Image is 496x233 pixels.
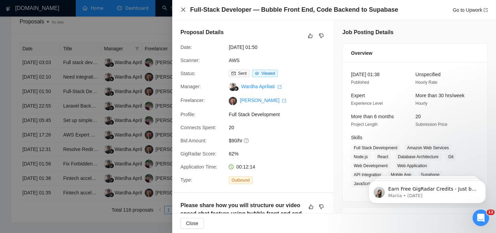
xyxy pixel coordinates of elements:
[229,43,332,51] span: [DATE] 01:50
[241,84,281,89] a: Wardha Apriliati export
[307,203,315,211] button: like
[351,72,380,77] span: [DATE] 01:38
[317,203,325,211] button: dislike
[484,8,488,12] span: export
[180,218,204,229] button: Close
[236,164,255,170] span: 00:12:14
[255,71,259,75] span: eye
[319,33,324,39] span: dislike
[487,210,495,215] span: 12
[229,176,252,184] span: Outbound
[351,207,479,226] div: Client Details
[190,6,398,14] h4: Full-Stack Developer — Bubble Front End, Code Backend to Supabase
[306,32,314,40] button: like
[395,153,441,161] span: Database Architecture
[261,71,275,76] span: Viewed
[415,80,437,85] span: Hourly Rate
[445,153,456,161] span: Git
[229,137,332,144] span: $90/hr
[229,164,234,169] span: clock-circle
[180,151,216,156] span: GigRadar Score:
[240,98,286,103] a: [PERSON_NAME] export
[234,86,239,91] img: gigradar-bm.png
[186,220,198,227] span: Close
[278,85,282,89] span: export
[404,144,452,152] span: Amazon Web Services
[229,111,332,118] span: Full Stack Development
[180,7,186,12] span: close
[180,112,196,117] span: Profile:
[180,7,186,13] button: Close
[453,7,488,13] a: Go to Upworkexport
[180,28,224,37] h5: Proposal Details
[415,72,441,77] span: Unspecified
[319,204,324,210] span: dislike
[342,28,393,37] h5: Job Posting Details
[180,44,192,50] span: Date:
[351,122,378,127] span: Project Length
[229,97,237,105] img: c16P_ZQAi2DAfXAV-28ozFbFO5FLoE0C3eRZRgy1E3x7FzoFt-cI5F3eVXtbWuknu7
[229,124,332,131] span: 20
[375,153,391,161] span: React
[351,114,394,119] span: More than 6 months
[308,33,313,39] span: like
[180,164,217,170] span: Application Time:
[244,138,249,143] span: question-circle
[351,144,400,152] span: Full Stack Development
[309,204,313,210] span: like
[415,122,447,127] span: Submission Price
[282,99,286,103] span: export
[358,166,496,214] iframe: Intercom notifications message
[231,71,236,75] span: mail
[180,177,192,183] span: Type:
[317,32,325,40] button: dislike
[415,93,464,98] span: More than 30 hrs/week
[180,58,200,63] span: Scanner:
[351,49,372,57] span: Overview
[415,101,427,106] span: Hourly
[180,71,196,76] span: Status:
[351,153,371,161] span: Node.js
[395,162,430,170] span: Web Application
[351,162,391,170] span: Web Development
[180,98,205,103] span: Freelancer:
[229,150,332,158] span: 62%
[180,125,216,130] span: Connects Spent:
[351,171,384,179] span: API Integration
[473,210,489,226] iframe: Intercom live chat
[238,71,247,76] span: Sent
[351,93,365,98] span: Expert
[351,101,383,106] span: Experience Level
[229,58,239,63] a: AWS
[180,138,207,143] span: Bid Amount:
[351,180,376,188] span: JavaScript
[351,80,369,85] span: Published
[351,135,362,140] span: Skills
[180,84,201,89] span: Manager:
[415,114,421,119] span: 20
